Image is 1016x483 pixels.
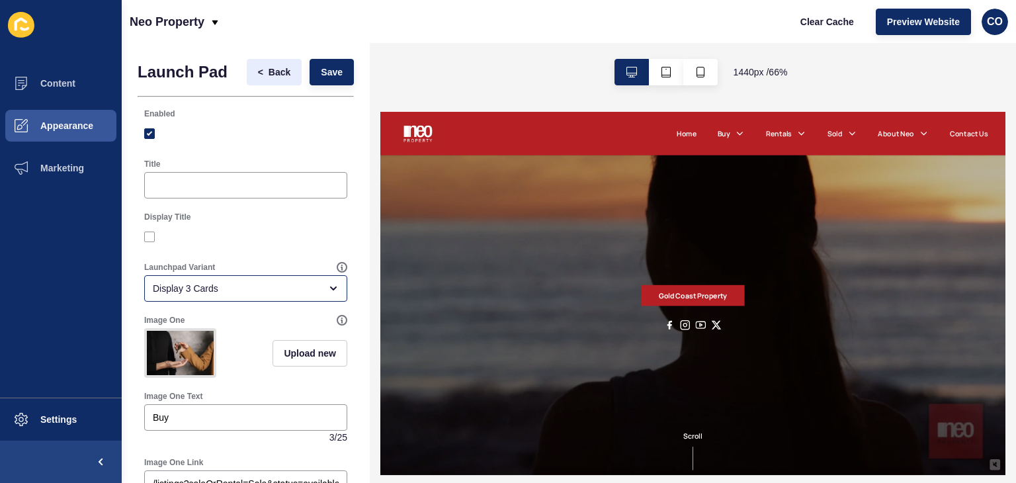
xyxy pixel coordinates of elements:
[144,315,185,326] label: Image One
[147,331,214,375] img: 3c360d9f0ee420886d4244283fa7f542.jpg
[138,63,228,81] h1: Launch Pad
[321,66,343,79] span: Save
[868,25,926,41] a: Contact Us
[144,262,215,273] label: Launchpad Variant
[144,391,202,402] label: Image One Text
[269,66,290,79] span: Back
[337,431,347,444] span: 25
[335,431,337,444] span: /
[144,212,190,222] label: Display Title
[144,109,175,119] label: Enabled
[329,431,335,444] span: 3
[800,15,854,28] span: Clear Cache
[26,13,87,53] img: Neo Property Logo
[887,15,960,28] span: Preview Website
[258,66,263,79] span: <
[273,340,347,367] button: Upload new
[734,66,788,79] span: 1440 px / 66 %
[130,5,204,38] p: Neo Property
[144,159,160,169] label: Title
[759,25,814,41] a: About Neo
[987,15,1003,28] span: CO
[398,264,555,296] a: Gold Coast Property
[247,59,302,85] button: <Back
[514,25,533,41] a: Buy
[144,275,347,302] div: open menu
[681,25,704,41] a: Sold
[310,59,354,85] button: Save
[789,9,865,35] button: Clear Cache
[452,25,482,41] a: Home
[587,25,627,41] a: Rentals
[876,9,971,35] button: Preview Website
[284,347,336,360] span: Upload new
[144,457,203,468] label: Image One Link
